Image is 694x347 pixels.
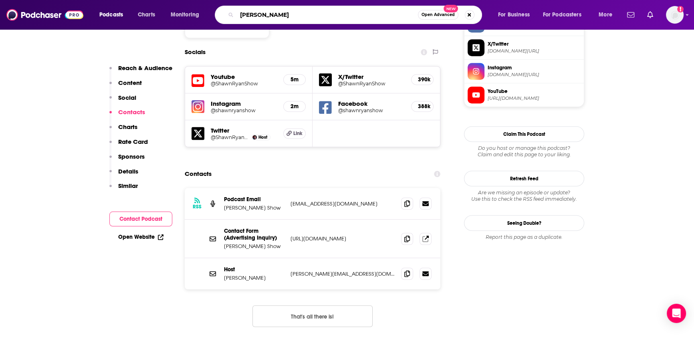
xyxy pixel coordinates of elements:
p: Charts [118,123,137,131]
button: Sponsors [109,153,145,167]
button: Refresh Feed [464,171,584,186]
span: New [444,5,458,12]
p: Host [224,266,284,273]
p: [PERSON_NAME] Show [224,204,284,211]
span: Monitoring [171,9,199,20]
h2: Contacts [185,166,212,182]
button: Charts [109,123,137,138]
p: [EMAIL_ADDRESS][DOMAIN_NAME] [291,200,395,207]
p: Social [118,94,136,101]
button: open menu [492,8,540,21]
span: X/Twitter [488,40,581,48]
img: User Profile [666,6,684,24]
button: Details [109,167,138,182]
p: [URL][DOMAIN_NAME] [291,235,395,242]
span: instagram.com/shawnryanshow [488,72,581,78]
a: Instagram[DOMAIN_NAME][URL] [468,63,581,80]
p: [PERSON_NAME] Show [224,243,284,250]
p: Content [118,79,142,87]
span: Link [293,130,303,137]
a: Open Website [118,234,163,240]
h5: Twitter [211,127,277,134]
img: iconImage [192,100,204,113]
p: Contacts [118,108,145,116]
h5: Facebook [338,100,405,107]
input: Search podcasts, credits, & more... [237,8,418,21]
div: Claim and edit this page to your liking. [464,145,584,158]
a: @ShawnRyanShow [211,81,277,87]
h5: Instagram [211,100,277,107]
p: Similar [118,182,138,190]
button: open menu [165,8,210,21]
span: twitter.com/ShawnRyanShow [488,48,581,54]
div: Are we missing an episode or update? Use this to check the RSS feed immediately. [464,190,584,202]
span: Do you host or manage this podcast? [464,145,584,151]
a: Seeing Double? [464,215,584,231]
svg: Add a profile image [677,6,684,12]
h2: Socials [185,44,206,60]
button: Contacts [109,108,145,123]
a: @shawnryanshow [211,107,277,113]
h5: 5m [290,76,299,83]
button: Social [109,94,136,109]
h5: 2m [290,103,299,110]
p: Podcast Email [224,196,284,203]
span: For Podcasters [543,9,581,20]
h5: Youtube [211,73,277,81]
div: Open Intercom Messenger [667,304,686,323]
button: Reach & Audience [109,64,172,79]
button: Claim This Podcast [464,126,584,142]
span: Host [258,135,267,140]
img: Shawn Ryan [252,135,257,139]
h3: RSS [193,204,202,210]
p: Rate Card [118,138,148,145]
a: YouTube[URL][DOMAIN_NAME] [468,87,581,103]
h5: 388k [418,103,427,110]
span: YouTube [488,88,581,95]
h5: X/Twitter [338,73,405,81]
p: Contact Form (Advertising Inquiry) [224,228,284,241]
button: Contact Podcast [109,212,172,226]
span: Charts [138,9,155,20]
button: Similar [109,182,138,197]
a: Link [283,128,306,139]
span: Open Advanced [422,13,455,17]
button: Show profile menu [666,6,684,24]
h5: 390k [418,76,427,83]
button: Open AdvancedNew [418,10,458,20]
p: Reach & Audience [118,64,172,72]
a: Charts [133,8,160,21]
p: Details [118,167,138,175]
div: Report this page as a duplicate. [464,234,584,240]
button: Nothing here. [252,305,373,327]
a: Show notifications dropdown [644,8,656,22]
a: @shawnryanshow [338,107,405,113]
img: Podchaser - Follow, Share and Rate Podcasts [6,7,83,22]
a: X/Twitter[DOMAIN_NAME][URL] [468,39,581,56]
span: Podcasts [99,9,123,20]
button: Rate Card [109,138,148,153]
p: [PERSON_NAME][EMAIL_ADDRESS][DOMAIN_NAME] [291,270,395,277]
p: [PERSON_NAME] [224,274,284,281]
a: @ShawnRyanShow [338,81,405,87]
p: Sponsors [118,153,145,160]
a: Show notifications dropdown [624,8,638,22]
a: @ShawnRyan762 [211,134,249,140]
div: Search podcasts, credits, & more... [222,6,490,24]
button: open menu [593,8,622,21]
span: Instagram [488,64,581,71]
span: For Business [498,9,530,20]
span: More [599,9,612,20]
button: open menu [94,8,133,21]
button: open menu [538,8,593,21]
span: https://www.youtube.com/@ShawnRyanShow [488,95,581,101]
span: Logged in as BenLaurro [666,6,684,24]
button: Content [109,79,142,94]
